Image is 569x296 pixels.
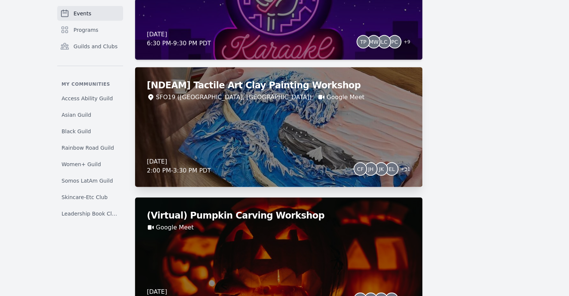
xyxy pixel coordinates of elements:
[62,111,91,119] span: Asian Guild
[57,141,123,155] a: Rainbow Road Guild
[62,210,119,217] span: Leadership Book Club
[357,167,364,172] span: CF
[147,30,211,48] div: [DATE] 6:30 PM - 9:30 PM PDT
[389,167,395,172] span: EL
[396,165,410,175] span: + 31
[74,26,98,34] span: Programs
[62,193,108,201] span: Skincare-Etc Club
[62,161,101,168] span: Women+ Guild
[57,190,123,204] a: Skincare-Etc Club
[368,167,374,172] span: JH
[74,43,118,50] span: Guilds and Clubs
[391,39,398,45] span: PC
[147,157,211,175] div: [DATE] 2:00 PM - 3:30 PM PDT
[62,144,114,152] span: Rainbow Road Guild
[57,6,123,21] a: Events
[57,174,123,187] a: Somos LatAm Guild
[62,177,113,184] span: Somos LatAm Guild
[57,92,123,105] a: Access Ability Guild
[62,95,113,102] span: Access Ability Guild
[327,93,364,102] a: Google Meet
[156,223,194,232] a: Google Meet
[57,158,123,171] a: Women+ Guild
[156,93,312,102] div: SFO19 ([GEOGRAPHIC_DATA], [GEOGRAPHIC_DATA])
[57,6,123,220] nav: Sidebar
[135,67,422,187] a: [NDEAM] Tactile Art Clay Painting WorkshopSFO19 ([GEOGRAPHIC_DATA], [GEOGRAPHIC_DATA])Google Meet...
[57,81,123,87] p: My communities
[379,167,384,172] span: JK
[57,39,123,54] a: Guilds and Clubs
[62,128,91,135] span: Black Guild
[399,37,410,48] span: + 9
[360,39,366,45] span: TP
[369,39,379,45] span: MW
[147,79,410,91] h2: [NDEAM] Tactile Art Clay Painting Workshop
[381,39,388,45] span: LC
[57,22,123,37] a: Programs
[57,207,123,220] a: Leadership Book Club
[147,210,410,222] h2: (Virtual) Pumpkin Carving Workshop
[74,10,91,17] span: Events
[57,125,123,138] a: Black Guild
[57,108,123,122] a: Asian Guild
